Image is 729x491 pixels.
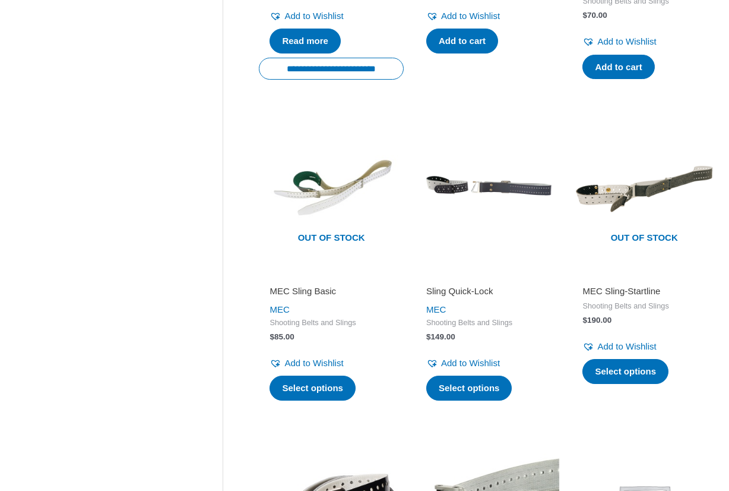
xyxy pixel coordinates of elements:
[426,376,512,401] a: Select options for “Sling Quick-Lock”
[426,285,550,301] a: Sling Quick-Lock
[572,117,717,262] img: MEC Sling-Startline
[426,29,498,53] a: Add to cart: “Sling PRIMOFIT 10”
[582,316,587,325] span: $
[426,332,431,341] span: $
[284,11,343,21] span: Add to Wishlist
[268,225,395,253] span: Out of stock
[270,332,294,341] bdi: 85.00
[270,332,274,341] span: $
[572,117,717,262] a: Out of stock
[270,376,356,401] a: Select options for “MEC Sling Basic”
[426,8,500,24] a: Add to Wishlist
[582,55,654,80] a: Add to cart: “Standard II Sling (SAUER)”
[582,11,607,20] bdi: 70.00
[426,269,550,283] iframe: Customer reviews powered by Trustpilot
[270,304,289,314] a: MEC
[597,36,656,46] span: Add to Wishlist
[582,301,706,311] span: Shooting Belts and Slings
[582,359,668,384] a: Select options for “MEC Sling-Startline”
[581,225,708,253] span: Out of stock
[259,117,404,262] img: Sling Basic
[426,304,446,314] a: MEC
[426,332,455,341] bdi: 149.00
[582,285,706,297] h2: MEC Sling-Startline
[270,285,393,301] a: MEC Sling Basic
[426,318,550,328] span: Shooting Belts and Slings
[582,33,656,50] a: Add to Wishlist
[582,338,656,355] a: Add to Wishlist
[270,29,341,53] a: Read more about “MEC Connect”
[416,117,560,262] img: Sling Quick-Lock
[441,358,500,368] span: Add to Wishlist
[441,11,500,21] span: Add to Wishlist
[270,8,343,24] a: Add to Wishlist
[582,285,706,301] a: MEC Sling-Startline
[259,117,404,262] a: Out of stock
[426,355,500,372] a: Add to Wishlist
[426,285,550,297] h2: Sling Quick-Lock
[270,355,343,372] a: Add to Wishlist
[270,269,393,283] iframe: Customer reviews powered by Trustpilot
[597,341,656,351] span: Add to Wishlist
[284,358,343,368] span: Add to Wishlist
[270,318,393,328] span: Shooting Belts and Slings
[582,11,587,20] span: $
[270,285,393,297] h2: MEC Sling Basic
[582,269,706,283] iframe: Customer reviews powered by Trustpilot
[582,316,611,325] bdi: 190.00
